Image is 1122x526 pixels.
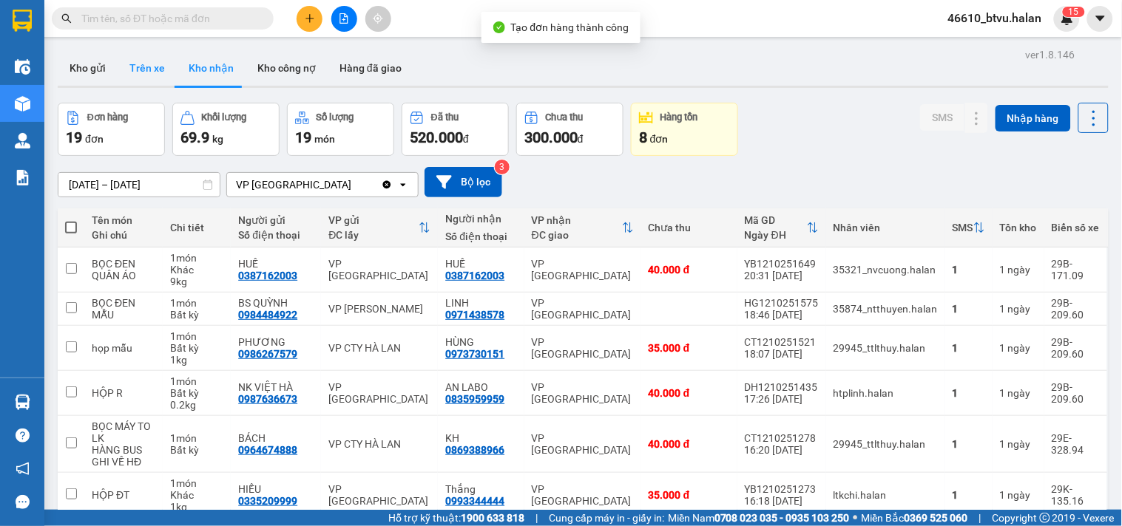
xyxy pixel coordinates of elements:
div: 1 [953,387,985,399]
div: Tồn kho [1000,222,1037,233]
span: đ [463,133,469,145]
span: notification [16,462,30,476]
div: Thắng [445,483,516,495]
div: VP [GEOGRAPHIC_DATA] [532,336,634,360]
div: Hàng tồn [660,112,698,123]
div: NK VIỆT HÀ [238,381,314,393]
span: message [16,495,30,509]
span: đơn [85,133,104,145]
div: 1 kg [170,501,223,513]
span: đơn [650,133,669,145]
div: Khác [170,489,223,501]
img: icon-new-feature [1061,12,1074,25]
div: Chưa thu [649,222,730,233]
div: 35.000 đ [649,489,730,501]
div: 29B-209.60 [1052,297,1100,321]
button: caret-down [1087,6,1113,32]
b: GỬI : VP [GEOGRAPHIC_DATA] [18,100,220,150]
div: Ghi chú [92,229,155,241]
span: Cung cấp máy in - giấy in: [549,510,664,526]
span: check-circle [493,21,505,33]
span: Miền Nam [668,510,850,526]
th: Toggle SortBy [524,208,641,247]
div: Số điện thoại [445,230,516,242]
span: kg [212,133,223,145]
div: Bất kỳ [170,444,223,456]
div: Người gửi [238,214,314,226]
div: 16:18 [DATE] [745,495,819,507]
div: ĐC lấy [328,229,419,241]
span: | [979,510,981,526]
span: 19 [66,129,82,146]
input: Select a date range. [58,173,220,197]
div: VP [PERSON_NAME] [328,303,430,315]
div: 0335209999 [238,495,297,507]
div: VP CTY HÀ LAN [328,438,430,450]
button: Hàng đã giao [328,50,413,86]
div: 0387162003 [238,270,297,281]
div: 0984484922 [238,309,297,321]
div: 1 [953,342,985,354]
span: 19 [295,129,311,146]
div: 17:26 [DATE] [745,393,819,405]
sup: 15 [1063,7,1085,17]
strong: 0708 023 035 - 0935 103 250 [714,512,850,524]
div: YB1210251273 [745,483,819,495]
div: VP [GEOGRAPHIC_DATA] [532,297,634,321]
span: search [61,13,72,24]
div: HÙNG [445,336,516,348]
div: Tên món [92,214,155,226]
th: Toggle SortBy [945,208,993,247]
div: 0973730151 [445,348,504,360]
div: 35.000 đ [649,342,730,354]
div: Số lượng [317,112,354,123]
div: CT1210251278 [745,432,819,444]
div: 1 [953,438,985,450]
div: 29B-209.60 [1052,336,1100,360]
div: VP [GEOGRAPHIC_DATA] [532,258,634,281]
div: CT1210251521 [745,336,819,348]
div: 1 [1000,303,1037,315]
div: VP [GEOGRAPHIC_DATA] [328,483,430,507]
img: logo-vxr [13,10,32,32]
img: solution-icon [15,170,30,185]
div: VP [GEOGRAPHIC_DATA] [328,258,430,281]
div: Khác [170,264,223,276]
div: Số điện thoại [238,229,314,241]
div: 1 món [170,297,223,309]
span: ngày [1008,387,1031,399]
span: ngày [1008,303,1031,315]
div: htplinh.halan [834,387,938,399]
button: Kho gửi [58,50,118,86]
span: Hỗ trợ kỹ thuật: [388,510,524,526]
span: 46610_btvu.halan [936,9,1054,27]
div: 18:07 [DATE] [745,348,819,360]
th: Toggle SortBy [321,208,438,247]
div: KH [445,432,516,444]
svg: Clear value [381,179,393,191]
div: 0987636673 [238,393,297,405]
div: HỘP ĐT [92,489,155,501]
div: ltkchi.halan [834,489,938,501]
span: file-add [339,13,349,24]
button: plus [297,6,322,32]
div: 1 món [170,477,223,489]
div: BỌC MÁY TO LK [92,420,155,444]
svg: open [397,179,409,191]
span: Miền Bắc [862,510,968,526]
div: 0835959959 [445,393,504,405]
div: 1 [1000,438,1037,450]
button: Bộ lọc [425,167,502,197]
div: BÁCH [238,432,314,444]
div: 29K-135.16 [1052,483,1100,507]
button: Kho nhận [177,50,246,86]
div: 1 món [170,330,223,342]
span: aim [373,13,383,24]
div: Bất kỳ [170,387,223,399]
span: ngày [1008,342,1031,354]
li: 271 - [PERSON_NAME] - [GEOGRAPHIC_DATA] - [GEOGRAPHIC_DATA] [138,36,618,55]
div: HUẾ [445,258,516,270]
span: ngày [1008,264,1031,276]
div: 1 [1000,264,1037,276]
div: HUẾ [238,258,314,270]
